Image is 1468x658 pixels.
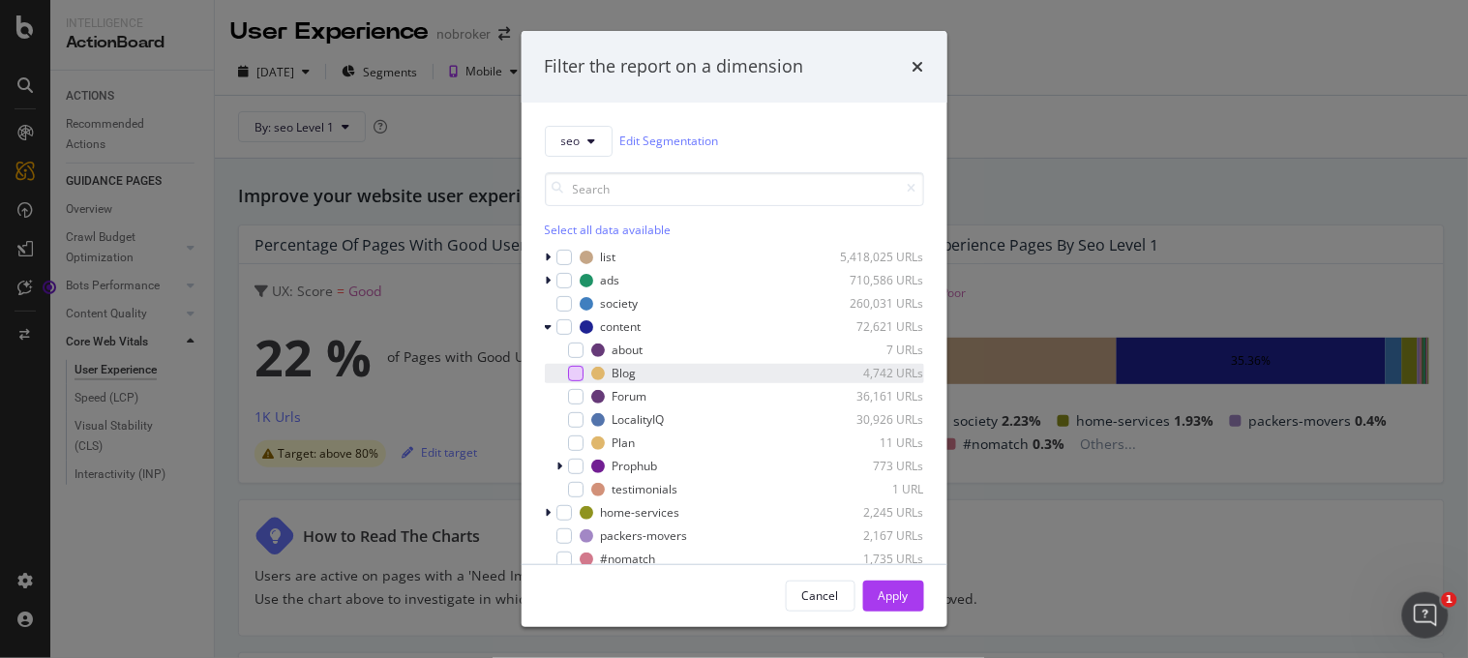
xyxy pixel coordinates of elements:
div: 1,735 URLs [829,551,924,567]
input: Search [545,172,924,206]
div: home-services [601,504,680,521]
div: 5,418,025 URLs [829,249,924,265]
div: 30,926 URLs [829,411,924,428]
div: 7 URLs [829,342,924,358]
div: Forum [613,388,647,404]
div: Cancel [802,587,839,604]
button: Apply [863,581,924,612]
div: 4,742 URLs [829,365,924,381]
div: 2,167 URLs [829,527,924,544]
div: ads [601,272,620,288]
div: 260,031 URLs [829,295,924,312]
div: #nomatch [601,551,656,567]
div: 710,586 URLs [829,272,924,288]
a: Edit Segmentation [620,131,719,151]
div: Select all data available [545,222,924,238]
div: modal [522,31,947,627]
div: content [601,318,642,335]
div: 72,621 URLs [829,318,924,335]
div: 1 URL [829,481,924,497]
div: LocalityIQ [613,411,665,428]
div: Blog [613,365,637,381]
span: 1 [1442,592,1457,608]
div: 36,161 URLs [829,388,924,404]
div: about [613,342,644,358]
div: times [913,54,924,79]
button: Cancel [786,581,855,612]
button: seo [545,126,613,157]
div: list [601,249,616,265]
div: Apply [879,587,909,604]
span: seo [561,133,581,149]
div: 773 URLs [829,458,924,474]
div: testimonials [613,481,678,497]
iframe: Intercom live chat [1402,592,1449,639]
div: Prophub [613,458,658,474]
div: 11 URLs [829,434,924,451]
div: Plan [613,434,636,451]
div: packers-movers [601,527,688,544]
div: Filter the report on a dimension [545,54,804,79]
div: 2,245 URLs [829,504,924,521]
div: society [601,295,639,312]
